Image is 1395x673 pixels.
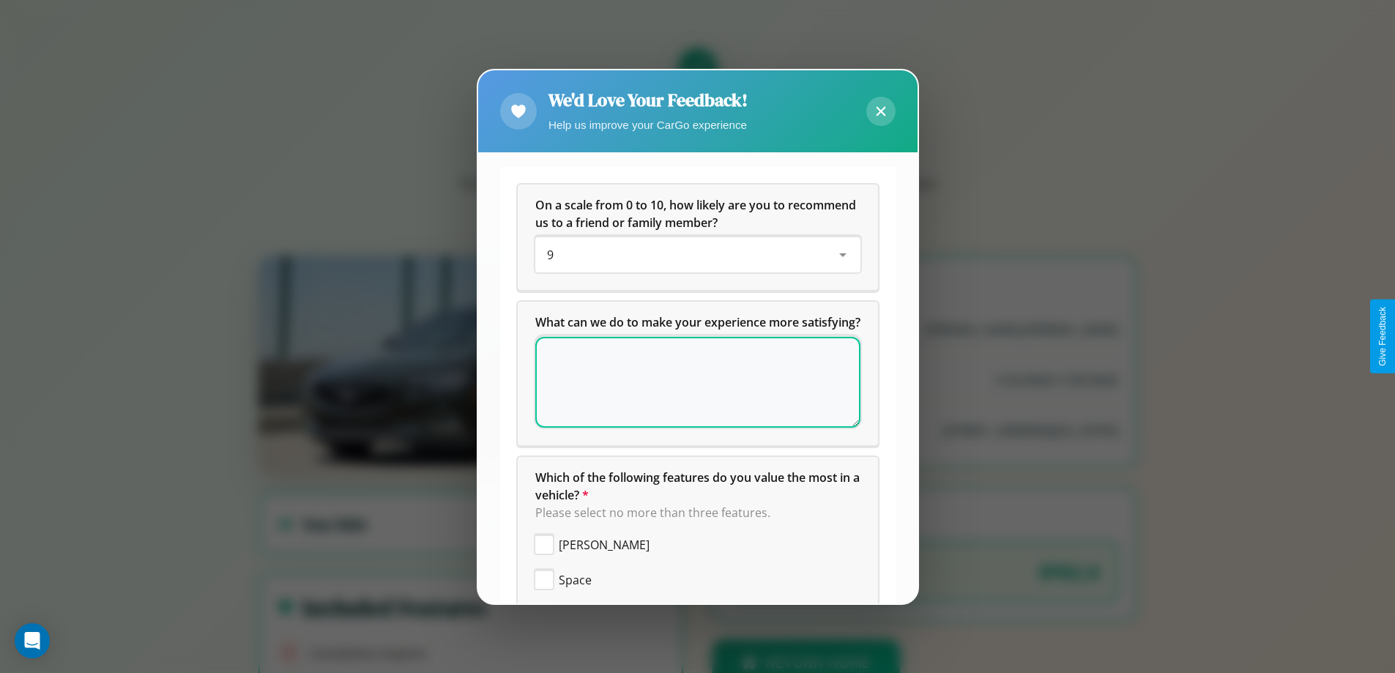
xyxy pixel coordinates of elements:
span: What can we do to make your experience more satisfying? [535,314,860,330]
h2: We'd Love Your Feedback! [548,88,748,112]
div: Open Intercom Messenger [15,623,50,658]
div: Give Feedback [1377,307,1388,366]
h5: On a scale from 0 to 10, how likely are you to recommend us to a friend or family member? [535,196,860,231]
span: [PERSON_NAME] [559,536,650,554]
span: Space [559,571,592,589]
p: Help us improve your CarGo experience [548,115,748,135]
span: On a scale from 0 to 10, how likely are you to recommend us to a friend or family member? [535,197,859,231]
span: Which of the following features do you value the most in a vehicle? [535,469,863,503]
span: Please select no more than three features. [535,505,770,521]
span: 9 [547,247,554,263]
div: On a scale from 0 to 10, how likely are you to recommend us to a friend or family member? [535,237,860,272]
div: On a scale from 0 to 10, how likely are you to recommend us to a friend or family member? [518,185,878,290]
